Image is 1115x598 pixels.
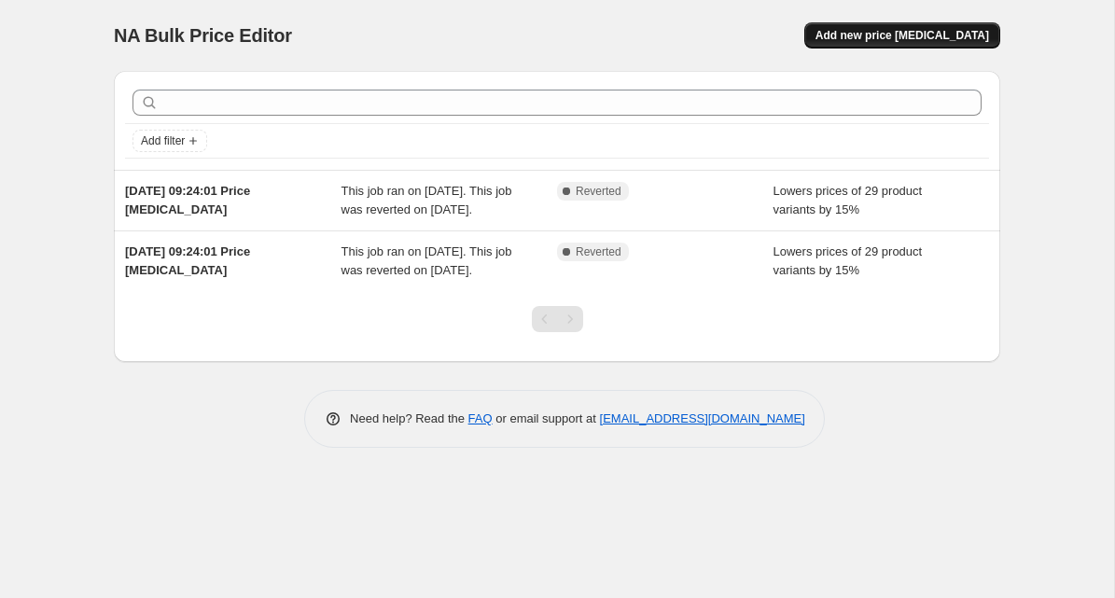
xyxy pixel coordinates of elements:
span: NA Bulk Price Editor [114,25,292,46]
span: Reverted [576,184,621,199]
span: Lowers prices of 29 product variants by 15% [774,184,923,216]
span: [DATE] 09:24:01 Price [MEDICAL_DATA] [125,184,250,216]
a: FAQ [468,411,493,425]
span: Add filter [141,133,185,148]
nav: Pagination [532,306,583,332]
span: Need help? Read the [350,411,468,425]
span: or email support at [493,411,600,425]
span: Add new price [MEDICAL_DATA] [815,28,989,43]
span: Reverted [576,244,621,259]
button: Add new price [MEDICAL_DATA] [804,22,1000,49]
button: Add filter [132,130,207,152]
span: This job ran on [DATE]. This job was reverted on [DATE]. [341,184,512,216]
a: [EMAIL_ADDRESS][DOMAIN_NAME] [600,411,805,425]
span: [DATE] 09:24:01 Price [MEDICAL_DATA] [125,244,250,277]
span: This job ran on [DATE]. This job was reverted on [DATE]. [341,244,512,277]
span: Lowers prices of 29 product variants by 15% [774,244,923,277]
